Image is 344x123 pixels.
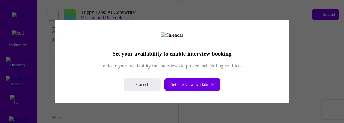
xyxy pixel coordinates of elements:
i: icon Close [279,27,283,31]
h3: Set your availability to enable interview booking [67,50,277,57]
button: Cancel [124,78,161,91]
div: modal [55,20,289,103]
img: Calendar [161,32,184,38]
button: Set interview availability [164,78,220,91]
p: Indicate your availability for interviews to prevent scheduling conflicts. [67,63,277,68]
span: Set interview availability [171,81,214,87]
span: Cancel [136,81,148,87]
